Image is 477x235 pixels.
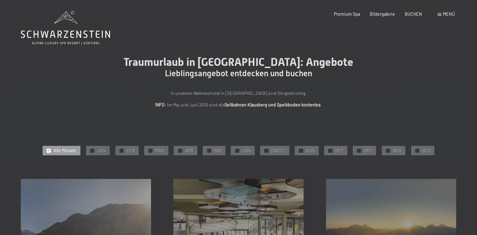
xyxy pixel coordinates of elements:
[416,149,419,152] span: ✓
[242,147,250,154] span: JUN
[358,149,360,152] span: ✓
[443,11,455,17] span: Menü
[329,149,332,152] span: ✓
[54,147,76,154] span: Alle Monate
[214,147,221,154] span: MAI
[306,147,314,154] span: AUG
[405,11,422,17] a: BUCHEN
[100,101,377,109] p: : Im Mai und Juni 2025 sind die .
[126,147,135,154] span: FEB
[47,149,50,152] span: ✓
[91,149,93,152] span: ✓
[224,102,321,107] strong: Seilbahnen Klausberg und Speikboden kostenlos
[185,147,193,154] span: APR
[100,90,377,97] p: In unserem Wellnesshotel in [GEOGRAPHIC_DATA] sind Sie goldrichtig.
[179,149,181,152] span: ✓
[97,147,106,154] span: JAN
[236,149,238,152] span: ✓
[265,149,268,152] span: ✓
[120,149,123,152] span: ✓
[387,149,389,152] span: ✓
[149,149,152,152] span: ✓
[165,69,312,78] span: Lieblingsangebot entdecken und buchen
[334,11,360,17] a: Premium Spa
[364,147,372,154] span: OKT
[208,149,210,152] span: ✓
[370,11,395,17] a: Bildergalerie
[335,147,343,154] span: SEP
[393,147,401,154] span: NOV
[124,55,353,68] span: Traumurlaub in [GEOGRAPHIC_DATA]: Angebote
[300,149,302,152] span: ✓
[271,147,285,154] span: [DATE]
[422,147,430,154] span: DEZ
[155,102,165,107] strong: INFO
[155,147,164,154] span: MAR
